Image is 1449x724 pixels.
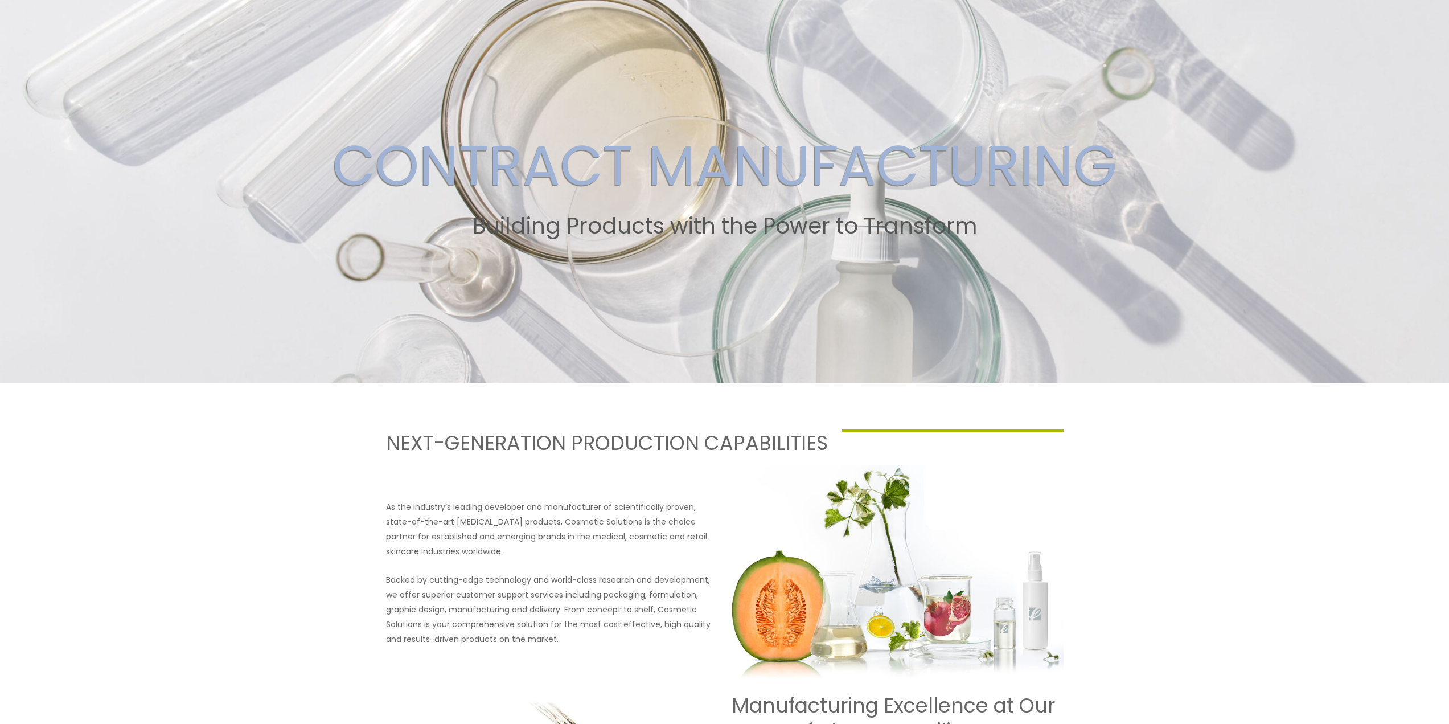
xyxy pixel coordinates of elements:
h1: NEXT-GENERATION PRODUCTION CAPABILITIES [386,429,828,457]
p: Backed by cutting-edge technology and world-class research and development, we offer superior cus... [386,572,718,647]
p: As the industry’s leading developer and manufacturer of scientifically proven, state-of-the-art [... [386,500,718,559]
h2: CONTRACT MANUFACTURING [11,132,1438,199]
img: Formulation Station Custom Formulation Image [732,465,1064,681]
h2: Building Products with the Power to Transform [11,213,1438,239]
